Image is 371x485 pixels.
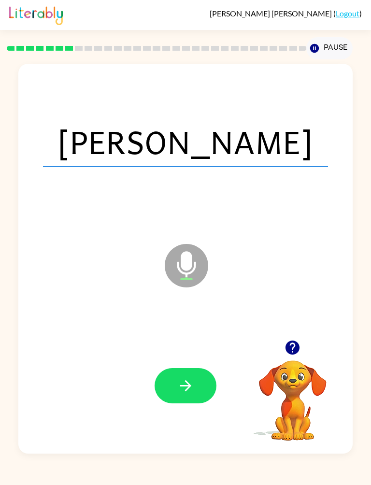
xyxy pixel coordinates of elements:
[210,9,362,18] div: ( )
[9,4,63,25] img: Literably
[336,9,359,18] a: Logout
[306,37,352,59] button: Pause
[244,345,341,442] video: Your browser must support playing .mp4 files to use Literably. Please try using another browser.
[210,9,333,18] span: [PERSON_NAME] [PERSON_NAME]
[43,116,328,167] span: [PERSON_NAME]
